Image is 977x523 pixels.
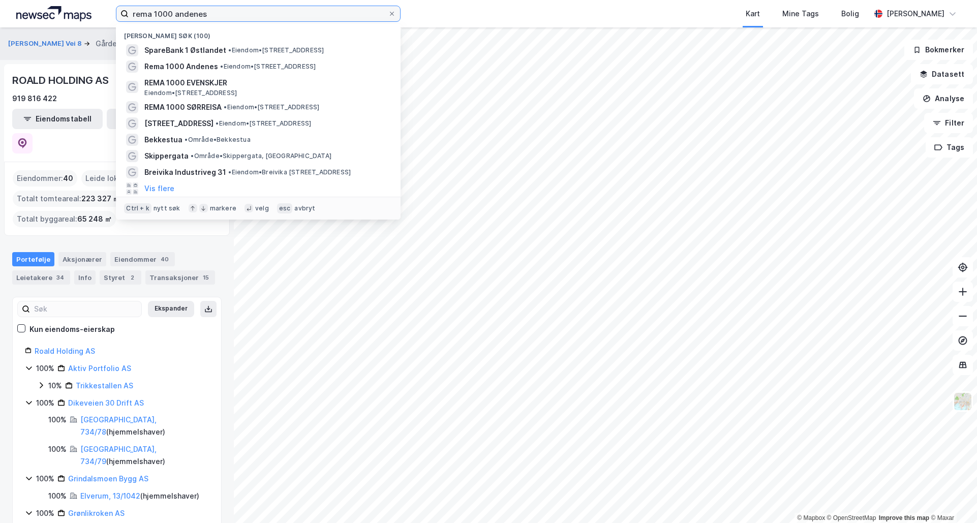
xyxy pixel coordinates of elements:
input: Søk på adresse, matrikkel, gårdeiere, leietakere eller personer [129,6,388,21]
span: REMA 1000 EVENSKJER [144,77,388,89]
span: • [216,119,219,127]
a: [GEOGRAPHIC_DATA], 734/78 [80,415,157,436]
a: Trikkestallen AS [76,381,133,390]
a: Grindalsmoen Bygg AS [68,474,148,483]
div: nytt søk [154,204,180,212]
span: 65 248 ㎡ [77,213,112,225]
div: Kart [746,8,760,20]
span: • [185,136,188,143]
div: Gårdeier [96,38,126,50]
span: Eiendom • [STREET_ADDRESS] [228,46,324,54]
a: Improve this map [879,514,929,521]
a: OpenStreetMap [827,514,876,521]
div: [PERSON_NAME] [887,8,944,20]
a: Elverum, 13/1042 [80,491,140,500]
div: 100% [36,507,54,519]
span: Breivika Industriveg 31 [144,166,226,178]
div: velg [255,204,269,212]
button: Vis flere [144,182,174,195]
div: Mine Tags [782,8,819,20]
span: REMA 1000 SØRREISA [144,101,222,113]
div: markere [210,204,236,212]
div: 40 [159,254,171,264]
div: Bolig [841,8,859,20]
div: 34 [54,272,66,283]
span: Bekkestua [144,134,182,146]
div: 10% [48,380,62,392]
div: 100% [48,414,67,426]
span: SpareBank 1 Østlandet [144,44,226,56]
span: Eiendom • Breivika [STREET_ADDRESS] [228,168,351,176]
div: 100% [48,490,67,502]
div: avbryt [294,204,315,212]
input: Søk [30,301,141,317]
span: Område • Skippergata, [GEOGRAPHIC_DATA] [191,152,331,160]
span: • [220,63,223,70]
div: 2 [127,272,137,283]
div: Eiendommer : [13,170,77,187]
div: 100% [36,397,54,409]
span: Eiendom • [STREET_ADDRESS] [224,103,319,111]
a: Grønlikroken AS [68,509,125,517]
div: Eiendommer [110,252,175,266]
div: Kun eiendoms-eierskap [29,323,115,335]
button: Datasett [911,64,973,84]
span: Eiendom • [STREET_ADDRESS] [144,89,237,97]
span: • [191,152,194,160]
div: 15 [201,272,211,283]
span: Eiendom • [STREET_ADDRESS] [216,119,311,128]
button: Filter [924,113,973,133]
a: Mapbox [797,514,825,521]
a: Aktiv Portfolio AS [68,364,131,373]
div: ( hjemmelshaver ) [80,414,209,438]
div: esc [277,203,293,213]
span: Eiendom • [STREET_ADDRESS] [220,63,316,71]
span: [STREET_ADDRESS] [144,117,213,130]
div: Leietakere [12,270,70,285]
span: • [228,46,231,54]
button: Eiendomstabell [12,109,103,129]
span: Skippergata [144,150,189,162]
span: 40 [63,172,73,184]
div: [PERSON_NAME] søk (100) [116,24,401,42]
span: • [224,103,227,111]
div: ( hjemmelshaver ) [80,443,209,468]
button: Tags [926,137,973,158]
div: Transaksjoner [145,270,215,285]
div: 100% [36,362,54,375]
div: 100% [36,473,54,485]
span: • [228,168,231,176]
div: Aksjonærer [58,252,106,266]
a: Roald Holding AS [35,347,95,355]
span: Område • Bekkestua [185,136,250,144]
div: Portefølje [12,252,54,266]
button: [PERSON_NAME] Vei 8 [8,39,84,49]
img: logo.a4113a55bc3d86da70a041830d287a7e.svg [16,6,91,21]
button: Ekspander [148,301,194,317]
div: Info [74,270,96,285]
div: Leide lokasjoner : [81,170,154,187]
div: Styret [100,270,141,285]
div: Ctrl + k [124,203,151,213]
div: ROALD HOLDING AS [12,72,111,88]
div: 100% [48,443,67,455]
div: 919 816 422 [12,93,57,105]
div: Totalt tomteareal : [13,191,124,207]
a: Dikeveien 30 Drift AS [68,398,144,407]
span: Rema 1000 Andenes [144,60,218,73]
img: Z [953,392,972,411]
a: [GEOGRAPHIC_DATA], 734/79 [80,445,157,466]
iframe: Chat Widget [926,474,977,523]
button: Leietakertabell [107,109,197,129]
div: ( hjemmelshaver ) [80,490,199,502]
button: Analyse [914,88,973,109]
button: Bokmerker [904,40,973,60]
div: Totalt byggareal : [13,211,116,227]
span: 223 327 ㎡ [81,193,120,205]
